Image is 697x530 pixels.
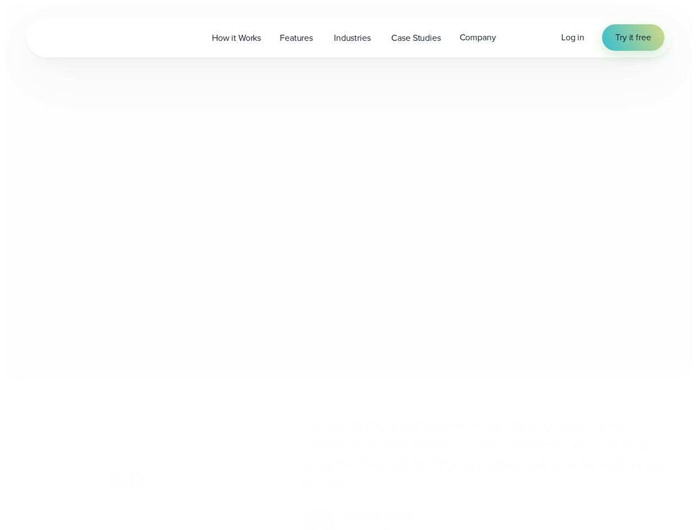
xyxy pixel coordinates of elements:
[212,31,261,45] span: How it Works
[615,31,651,44] span: Try it free
[280,31,313,45] span: Features
[382,26,450,49] a: Case Studies
[460,31,496,44] span: Company
[602,24,664,51] a: Try it free
[334,31,370,45] span: Industries
[561,31,584,44] a: Log in
[391,31,440,45] span: Case Studies
[203,26,270,49] a: How it Works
